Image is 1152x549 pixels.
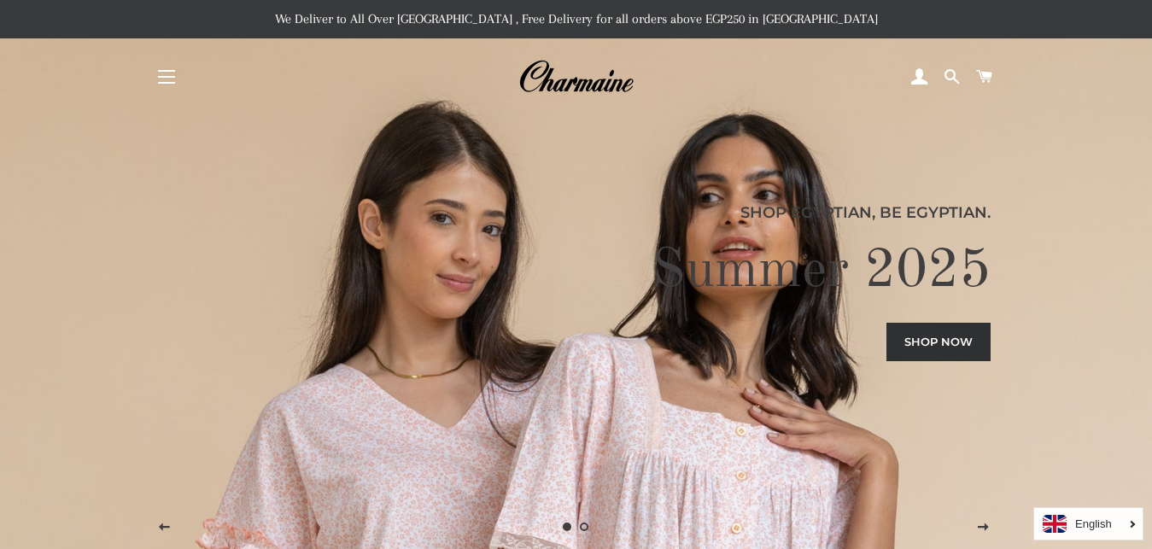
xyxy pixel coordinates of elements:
[576,518,594,535] a: Load slide 2
[559,518,576,535] a: Slide 1, current
[1075,518,1112,529] i: English
[962,506,1004,549] button: Next slide
[518,58,634,96] img: Charmaine Egypt
[886,323,991,360] a: Shop now
[161,237,991,306] h2: Summer 2025
[161,201,991,225] p: Shop Egyptian, Be Egyptian.
[1043,515,1134,533] a: English
[143,506,185,549] button: Previous slide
